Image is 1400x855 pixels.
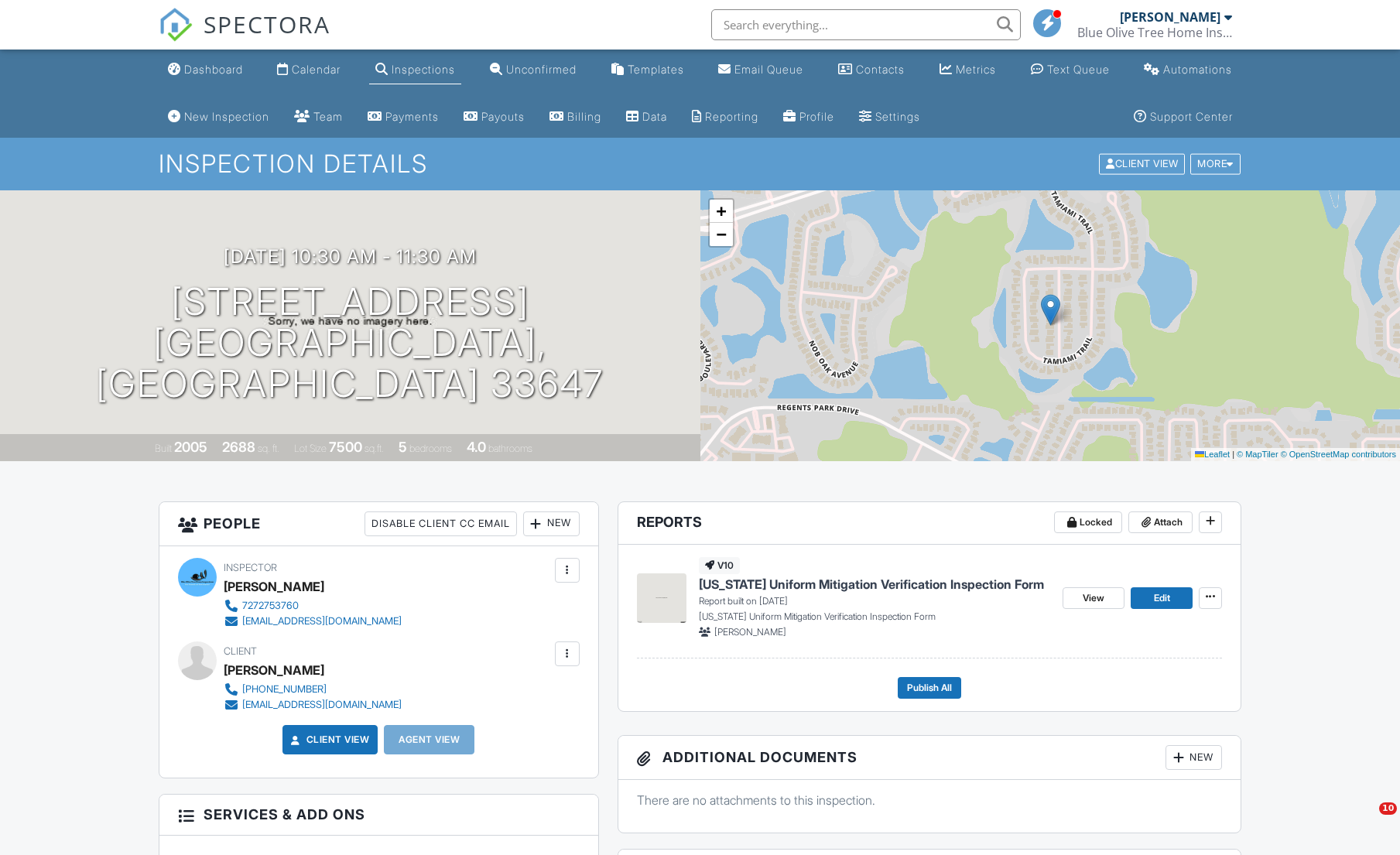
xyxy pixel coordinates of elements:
span: sq. ft. [258,443,279,454]
img: The Best Home Inspection Software - Spectora [159,8,193,42]
div: Unconfirmed [506,63,577,76]
a: Metrics [933,56,1002,84]
span: − [716,224,726,244]
div: [PERSON_NAME] [224,575,324,598]
a: [EMAIL_ADDRESS][DOMAIN_NAME] [224,614,402,629]
span: Client [224,645,257,657]
a: SPECTORA [159,21,330,53]
div: 2005 [174,439,207,455]
a: Client View [1097,157,1189,169]
div: Disable Client CC Email [365,511,517,536]
a: Leaflet [1195,450,1230,459]
div: Data [642,110,667,123]
div: Profile [799,110,834,123]
a: Reporting [686,103,765,132]
div: 2688 [222,439,255,455]
a: Team [288,103,349,132]
div: Billing [567,110,601,123]
a: Unconfirmed [484,56,583,84]
div: [PHONE_NUMBER] [242,683,327,696]
a: 7272753760 [224,598,402,614]
div: Blue Olive Tree Home Inspections LLC [1077,25,1232,40]
div: 7272753760 [242,600,299,612]
div: Contacts [856,63,905,76]
span: bathrooms [488,443,532,454]
a: Calendar [271,56,347,84]
div: Inspections [392,63,455,76]
h3: Services & Add ons [159,795,598,835]
div: Calendar [292,63,341,76]
a: Text Queue [1025,56,1116,84]
a: Billing [543,103,608,132]
a: Company Profile [777,103,840,132]
div: Settings [875,110,920,123]
div: 5 [399,439,407,455]
div: Payments [385,110,439,123]
h1: Inspection Details [159,150,1242,177]
div: Text Queue [1047,63,1110,76]
div: Payouts [481,110,525,123]
a: Client View [288,732,370,747]
div: [PERSON_NAME] [224,658,324,682]
a: Payments [361,103,445,132]
h1: [STREET_ADDRESS] [GEOGRAPHIC_DATA], [GEOGRAPHIC_DATA] 33647 [25,282,676,404]
div: [EMAIL_ADDRESS][DOMAIN_NAME] [242,699,402,711]
a: New Inspection [162,103,276,132]
a: [EMAIL_ADDRESS][DOMAIN_NAME] [224,697,402,713]
a: Support Center [1128,103,1239,132]
span: bedrooms [409,443,452,454]
img: Marker [1041,294,1060,326]
div: Dashboard [184,63,243,76]
div: 7500 [329,439,362,455]
div: New [1166,745,1222,770]
div: [EMAIL_ADDRESS][DOMAIN_NAME] [242,615,402,628]
div: Automations [1163,63,1232,76]
a: © MapTiler [1237,450,1278,459]
span: 10 [1379,802,1397,815]
span: SPECTORA [204,8,330,40]
div: More [1190,154,1241,175]
span: Built [155,443,172,454]
div: Metrics [956,63,996,76]
a: Email Queue [712,56,810,84]
span: sq.ft. [365,443,384,454]
iframe: Intercom live chat [1347,802,1385,840]
a: Contacts [832,56,911,84]
h3: People [159,502,598,546]
div: New [523,511,580,536]
a: Zoom in [710,200,733,223]
div: Support Center [1150,110,1233,123]
div: Reporting [705,110,758,123]
p: There are no attachments to this inspection. [637,792,1223,809]
a: © OpenStreetMap contributors [1281,450,1396,459]
div: New Inspection [184,110,269,123]
span: + [716,201,726,221]
input: Search everything... [711,9,1021,40]
span: Lot Size [294,443,327,454]
div: Team [313,110,343,123]
a: Automations (Basic) [1138,56,1238,84]
a: Dashboard [162,56,249,84]
span: Inspector [224,562,277,573]
h3: Additional Documents [618,736,1241,780]
a: [PHONE_NUMBER] [224,682,402,697]
a: Settings [853,103,926,132]
div: Email Queue [734,63,803,76]
div: Templates [628,63,684,76]
a: Payouts [457,103,531,132]
div: 4.0 [467,439,486,455]
span: | [1232,450,1234,459]
a: Zoom out [710,223,733,246]
div: [PERSON_NAME] [1120,9,1220,25]
div: Client View [1099,154,1185,175]
a: Data [620,103,673,132]
a: Templates [605,56,690,84]
a: Inspections [369,56,461,84]
h3: [DATE] 10:30 am - 11:30 am [224,246,477,267]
